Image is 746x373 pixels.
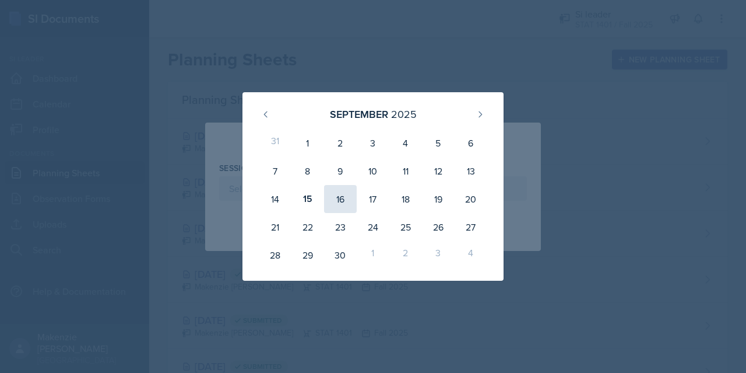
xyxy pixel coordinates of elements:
[422,185,455,213] div: 19
[422,241,455,269] div: 3
[389,185,422,213] div: 18
[259,213,291,241] div: 21
[455,129,487,157] div: 6
[324,241,357,269] div: 30
[422,213,455,241] div: 26
[259,241,291,269] div: 28
[455,241,487,269] div: 4
[455,157,487,185] div: 13
[259,129,291,157] div: 31
[357,157,389,185] div: 10
[389,213,422,241] div: 25
[422,129,455,157] div: 5
[324,129,357,157] div: 2
[391,106,417,122] div: 2025
[291,241,324,269] div: 29
[357,185,389,213] div: 17
[291,129,324,157] div: 1
[291,157,324,185] div: 8
[389,129,422,157] div: 4
[259,157,291,185] div: 7
[357,129,389,157] div: 3
[259,185,291,213] div: 14
[357,241,389,269] div: 1
[455,185,487,213] div: 20
[330,106,388,122] div: September
[455,213,487,241] div: 27
[291,185,324,213] div: 15
[291,213,324,241] div: 22
[422,157,455,185] div: 12
[357,213,389,241] div: 24
[389,157,422,185] div: 11
[389,241,422,269] div: 2
[324,185,357,213] div: 16
[324,157,357,185] div: 9
[324,213,357,241] div: 23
